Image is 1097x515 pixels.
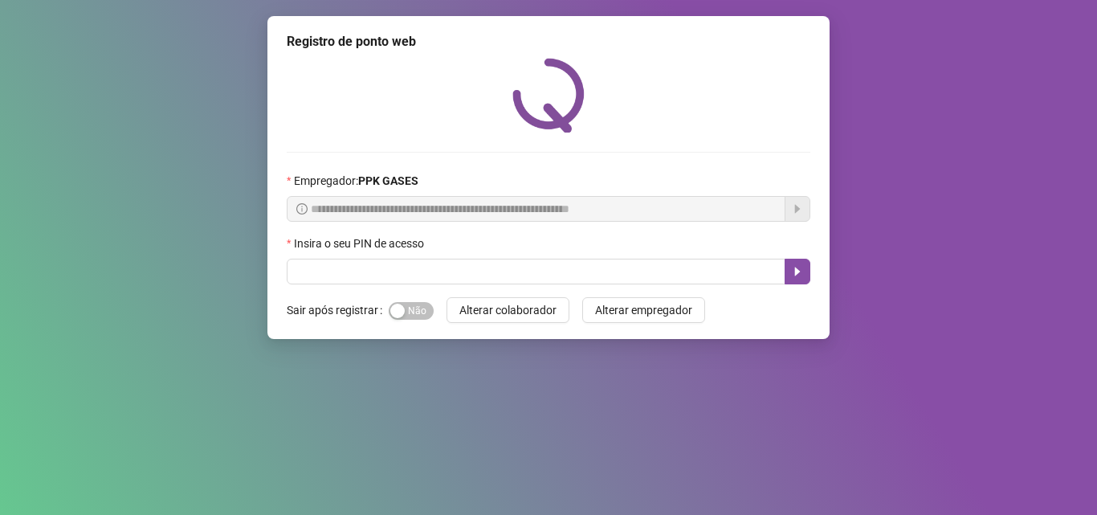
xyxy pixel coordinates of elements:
span: Empregador : [294,172,418,190]
strong: PPK GASES [358,174,418,187]
button: Alterar colaborador [447,297,569,323]
div: Registro de ponto web [287,32,810,51]
span: caret-right [791,265,804,278]
span: info-circle [296,203,308,215]
span: Alterar colaborador [459,301,557,319]
span: Alterar empregador [595,301,692,319]
button: Alterar empregador [582,297,705,323]
img: QRPoint [512,58,585,133]
label: Sair após registrar [287,297,389,323]
label: Insira o seu PIN de acesso [287,235,434,252]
